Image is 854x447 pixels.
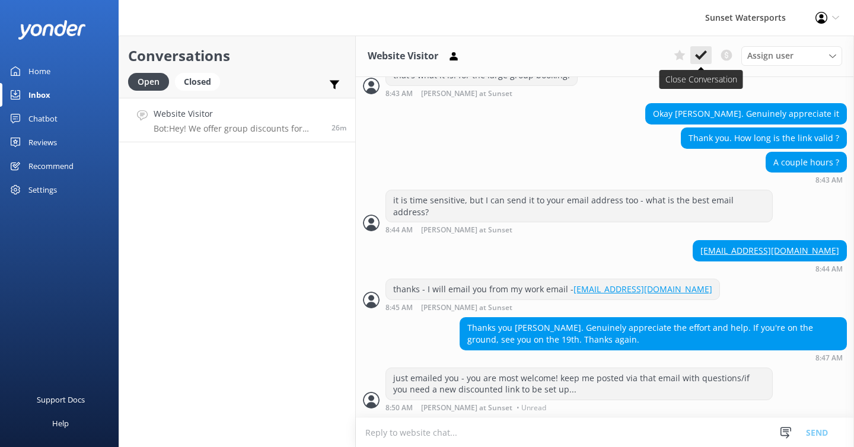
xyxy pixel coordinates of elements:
[700,245,839,256] a: [EMAIL_ADDRESS][DOMAIN_NAME]
[119,98,355,142] a: Website VisitorBot:Hey! We offer group discounts for parties of 20 or more, so unfortunately, a g...
[18,20,86,40] img: yonder-white-logo.png
[573,283,712,295] a: [EMAIL_ADDRESS][DOMAIN_NAME]
[681,128,846,148] div: Thank you. How long is the link valid ?
[28,154,74,178] div: Recommend
[421,304,512,312] span: [PERSON_NAME] at Sunset
[385,304,413,312] strong: 8:45 AM
[128,73,169,91] div: Open
[815,177,843,184] strong: 8:43 AM
[28,83,50,107] div: Inbox
[815,355,843,362] strong: 8:47 AM
[368,49,438,64] h3: Website Visitor
[386,279,719,299] div: thanks - I will email you from my work email -
[128,75,175,88] a: Open
[460,353,847,362] div: Oct 09 2025 08:47pm (UTC -05:00) America/Cancun
[385,226,413,234] strong: 8:44 AM
[421,404,512,411] span: [PERSON_NAME] at Sunset
[154,107,323,120] h4: Website Visitor
[128,44,346,67] h2: Conversations
[385,403,773,411] div: Oct 09 2025 08:50pm (UTC -05:00) America/Cancun
[766,175,847,184] div: Oct 09 2025 08:43pm (UTC -05:00) America/Cancun
[385,90,413,98] strong: 8:43 AM
[332,123,346,133] span: Oct 09 2025 08:25pm (UTC -05:00) America/Cancun
[646,104,846,124] div: Okay [PERSON_NAME]. Genuinely appreciate it
[517,404,546,411] span: • Unread
[741,46,842,65] div: Assign User
[37,388,85,411] div: Support Docs
[815,266,843,273] strong: 8:44 AM
[28,107,58,130] div: Chatbot
[385,404,413,411] strong: 8:50 AM
[386,368,772,400] div: just emailed you - you are most welcome! keep me posted via that email with questions/if you need...
[385,303,720,312] div: Oct 09 2025 08:45pm (UTC -05:00) America/Cancun
[766,152,846,173] div: A couple hours ?
[154,123,323,134] p: Bot: Hey! We offer group discounts for parties of 20 or more, so unfortunately, a group of 10 wou...
[385,225,773,234] div: Oct 09 2025 08:44pm (UTC -05:00) America/Cancun
[28,59,50,83] div: Home
[385,89,578,98] div: Oct 09 2025 08:43pm (UTC -05:00) America/Cancun
[175,73,220,91] div: Closed
[175,75,226,88] a: Closed
[693,264,847,273] div: Oct 09 2025 08:44pm (UTC -05:00) America/Cancun
[421,226,512,234] span: [PERSON_NAME] at Sunset
[747,49,794,62] span: Assign user
[52,411,69,435] div: Help
[28,130,57,154] div: Reviews
[421,90,512,98] span: [PERSON_NAME] at Sunset
[386,190,772,222] div: it is time sensitive, but I can send it to your email address too - what is the best email address?
[28,178,57,202] div: Settings
[460,318,846,349] div: Thanks you [PERSON_NAME]. Genuinely appreciate the effort and help. If you're on the ground, see ...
